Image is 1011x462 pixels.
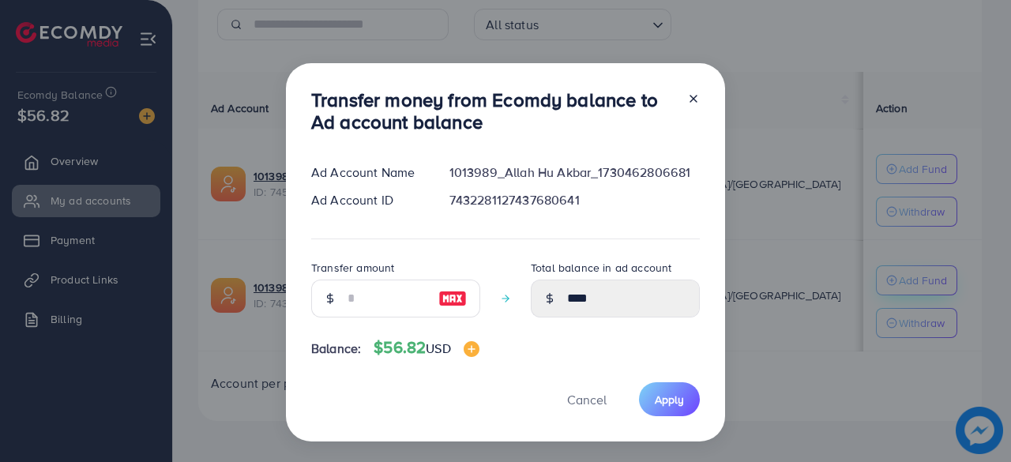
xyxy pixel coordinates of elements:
label: Total balance in ad account [531,260,671,276]
img: image [464,341,479,357]
div: Ad Account ID [299,191,437,209]
div: Ad Account Name [299,163,437,182]
span: Apply [655,392,684,408]
label: Transfer amount [311,260,394,276]
button: Cancel [547,382,626,416]
img: image [438,289,467,308]
h4: $56.82 [374,338,479,358]
span: Cancel [567,391,607,408]
button: Apply [639,382,700,416]
div: 1013989_Allah Hu Akbar_1730462806681 [437,163,712,182]
h3: Transfer money from Ecomdy balance to Ad account balance [311,88,675,134]
span: Balance: [311,340,361,358]
span: USD [426,340,450,357]
div: 7432281127437680641 [437,191,712,209]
